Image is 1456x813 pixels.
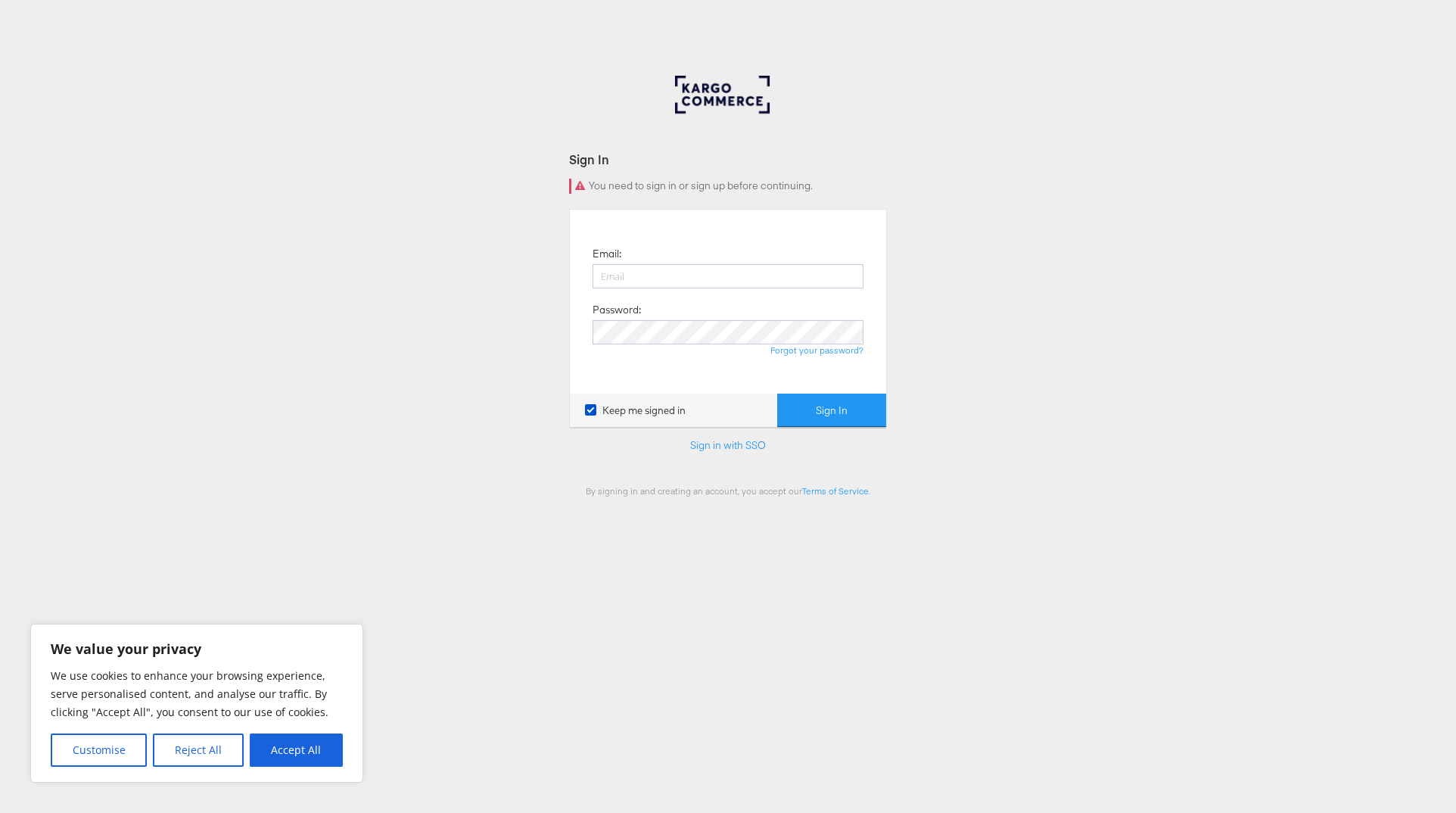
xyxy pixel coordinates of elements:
div: We value your privacy [30,624,363,783]
a: Sign in with SSO [690,438,766,452]
div: Sign In [569,151,887,168]
button: Reject All [153,734,243,767]
p: We value your privacy [51,640,343,658]
label: Password: [593,303,641,317]
button: Sign In [777,394,886,428]
div: You need to sign in or sign up before continuing. [569,179,887,194]
button: Customise [51,734,147,767]
button: Accept All [250,734,343,767]
a: Terms of Service [802,485,869,497]
input: Email [593,264,863,288]
label: Email: [593,247,621,261]
a: Forgot your password? [770,344,863,356]
p: We use cookies to enhance your browsing experience, serve personalised content, and analyse our t... [51,667,343,721]
label: Keep me signed in [585,403,686,418]
div: By signing in and creating an account, you accept our . [569,485,887,497]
